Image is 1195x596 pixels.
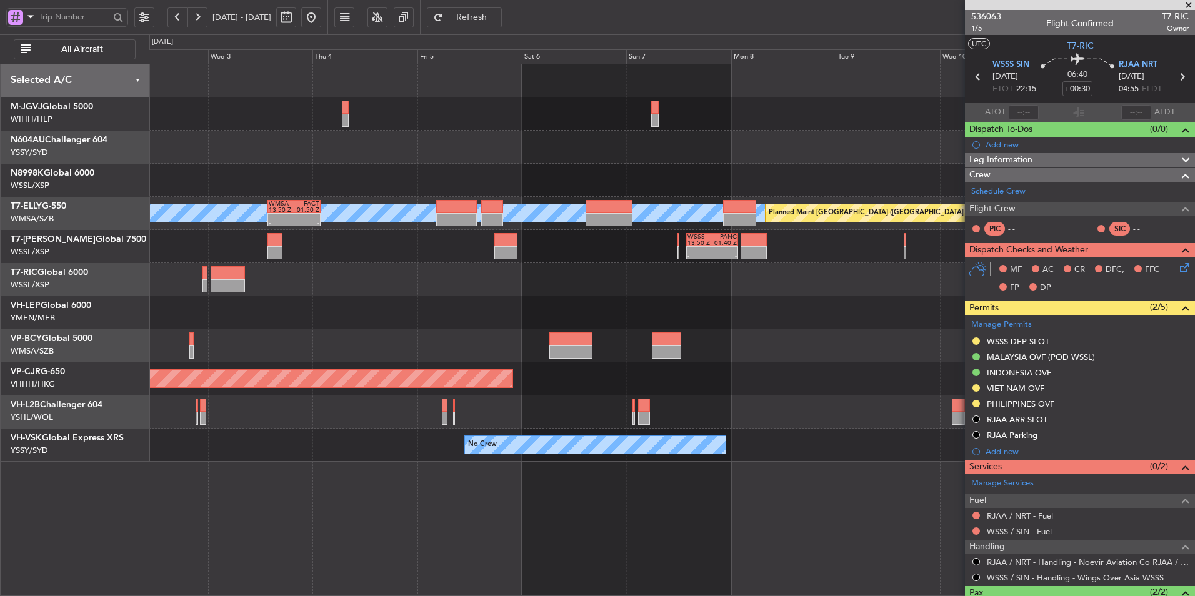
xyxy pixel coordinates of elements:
[969,122,1032,137] span: Dispatch To-Dos
[992,71,1018,83] span: [DATE]
[987,430,1037,440] div: RJAA Parking
[1162,10,1189,23] span: T7-RIC
[1150,300,1168,314] span: (2/5)
[294,201,319,207] div: FACT
[104,49,208,64] div: Tue 2
[712,253,737,259] div: -
[1016,83,1036,96] span: 22:15
[969,540,1005,554] span: Handling
[11,379,55,390] a: VHHH/HKG
[11,246,49,257] a: WSSL/XSP
[269,201,294,207] div: WMSA
[971,23,1001,34] span: 1/5
[11,102,42,111] span: M-JGVJ
[985,106,1006,119] span: ATOT
[1150,122,1168,136] span: (0/0)
[1133,223,1161,234] div: - -
[1109,222,1130,236] div: SIC
[1046,17,1114,30] div: Flight Confirmed
[969,494,986,508] span: Fuel
[992,83,1013,96] span: ETOT
[687,240,712,246] div: 13:50 Z
[11,268,88,277] a: T7-RICGlobal 6000
[11,334,42,343] span: VP-BCY
[11,301,41,310] span: VH-LEP
[11,114,52,125] a: WIHH/HLP
[971,319,1032,331] a: Manage Permits
[1010,282,1019,294] span: FP
[968,38,990,49] button: UTC
[11,301,91,310] a: VH-LEPGlobal 6000
[1067,39,1094,52] span: T7-RIC
[11,235,96,244] span: T7-[PERSON_NAME]
[522,49,626,64] div: Sat 6
[987,352,1095,362] div: MALAYSIA OVF (POD WSSL)
[1154,106,1175,119] span: ALDT
[940,49,1044,64] div: Wed 10
[836,49,940,64] div: Tue 9
[11,367,41,376] span: VP-CJR
[969,153,1032,167] span: Leg Information
[987,367,1051,378] div: INDONESIA OVF
[11,213,54,224] a: WMSA/SZB
[687,234,712,240] div: WSSS
[11,147,48,158] a: YSSY/SYD
[986,446,1189,457] div: Add new
[971,10,1001,23] span: 536063
[986,139,1189,150] div: Add new
[626,49,731,64] div: Sun 7
[712,240,737,246] div: 01:40 Z
[208,49,312,64] div: Wed 3
[11,345,54,357] a: WMSA/SZB
[971,477,1034,490] a: Manage Services
[969,202,1016,216] span: Flight Crew
[969,460,1002,474] span: Services
[731,49,836,64] div: Mon 8
[212,12,271,23] span: [DATE] - [DATE]
[417,49,522,64] div: Fri 5
[984,222,1005,236] div: PIC
[312,49,417,64] div: Thu 4
[11,102,93,111] a: M-JGVJGlobal 5000
[11,136,45,144] span: N604AU
[1119,59,1157,71] span: RJAA NRT
[1008,223,1036,234] div: - -
[687,253,712,259] div: -
[11,434,124,442] a: VH-VSKGlobal Express XRS
[987,414,1047,425] div: RJAA ARR SLOT
[11,367,65,376] a: VP-CJRG-650
[1042,264,1054,276] span: AC
[987,526,1052,537] a: WSSS / SIN - Fuel
[152,37,173,47] div: [DATE]
[269,220,294,226] div: -
[14,39,136,59] button: All Aircraft
[1040,282,1051,294] span: DP
[987,399,1054,409] div: PHILIPPINES OVF
[712,234,737,240] div: PANC
[987,572,1164,583] a: WSSS / SIN - Handling - Wings Over Asia WSSS
[11,169,44,177] span: N8998K
[468,435,497,454] div: No Crew
[969,168,991,182] span: Crew
[294,220,319,226] div: -
[1145,264,1159,276] span: FFC
[11,279,49,291] a: WSSL/XSP
[446,13,497,22] span: Refresh
[11,412,53,423] a: YSHL/WOL
[11,445,48,456] a: YSSY/SYD
[969,243,1088,257] span: Dispatch Checks and Weather
[1009,105,1039,120] input: --:--
[987,557,1189,567] a: RJAA / NRT - Handling - Noevir Aviation Co RJAA / NRT
[1010,264,1022,276] span: MF
[971,186,1026,198] a: Schedule Crew
[11,202,42,211] span: T7-ELLY
[1119,83,1139,96] span: 04:55
[269,207,294,213] div: 13:50 Z
[11,136,107,144] a: N604AUChallenger 604
[11,434,42,442] span: VH-VSK
[1074,264,1085,276] span: CR
[969,301,999,315] span: Permits
[427,7,502,27] button: Refresh
[987,510,1053,521] a: RJAA / NRT - Fuel
[11,180,49,191] a: WSSL/XSP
